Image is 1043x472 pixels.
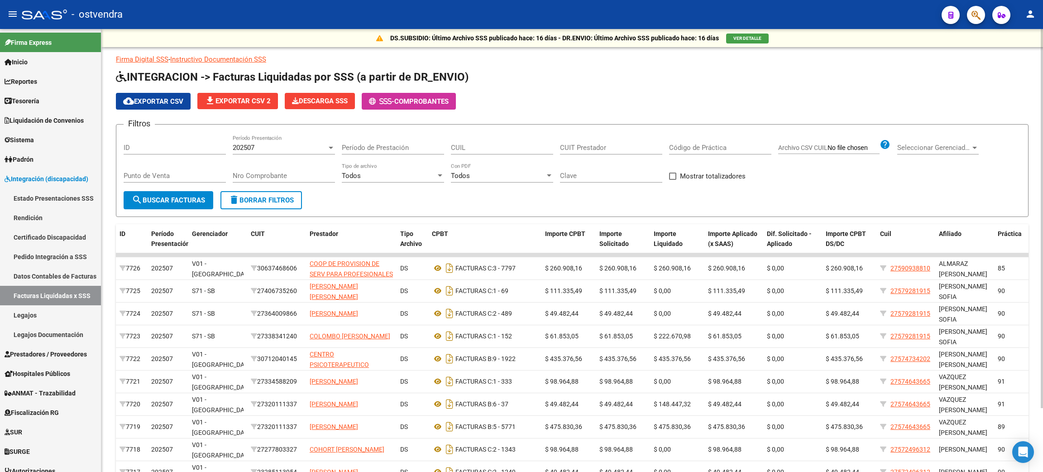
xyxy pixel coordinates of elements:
[826,355,863,362] span: $ 435.376,56
[120,444,144,455] div: 7718
[229,196,294,204] span: Borrar Filtros
[545,378,579,385] span: $ 98.964,88
[708,355,745,362] span: $ 435.376,56
[251,376,302,387] div: 27334588209
[251,444,302,455] div: 27277803327
[545,423,582,430] span: $ 475.830,36
[192,373,253,391] span: V01 - [GEOGRAPHIC_DATA]
[5,154,33,164] span: Padrón
[192,310,215,317] span: S71 - SB
[444,306,455,321] i: Descargar documento
[708,332,742,340] span: $ 61.853,05
[654,400,691,408] span: $ 148.447,32
[72,5,123,24] span: - ostvendra
[890,378,930,385] span: 27574643665
[120,422,144,432] div: 7719
[444,397,455,411] i: Descargar documento
[767,332,784,340] span: $ 0,00
[455,400,493,408] span: FACTURAS B:
[880,230,891,237] span: Cuil
[362,93,456,110] button: -Comprobantes
[726,34,769,43] button: VER DETALLE
[251,422,302,432] div: 27320111337
[767,446,784,453] span: $ 0,00
[5,174,88,184] span: Integración (discapacidad)
[826,310,859,317] span: $ 49.482,44
[939,351,987,368] span: [PERSON_NAME] [PERSON_NAME]
[890,310,930,317] span: 27579281915
[116,54,1029,64] p: -
[123,96,134,106] mat-icon: cloud_download
[5,38,52,48] span: Firma Express
[5,369,70,379] span: Hospitales Públicos
[251,354,302,364] div: 30712040145
[292,97,348,105] span: Descarga SSS
[455,423,493,430] span: FACTURAS B:
[455,310,493,317] span: FACTURAS C:
[170,55,266,63] a: Instructivo Documentación SSS
[599,446,633,453] span: $ 98.964,88
[545,332,579,340] span: $ 61.853,05
[120,354,144,364] div: 7722
[998,287,1005,294] span: 90
[599,400,633,408] span: $ 49.482,44
[120,331,144,342] div: 7723
[444,442,455,457] i: Descargar documento
[251,263,302,274] div: 30637468606
[444,284,455,298] i: Descargar documento
[151,423,173,430] span: 202507
[708,378,742,385] span: $ 98.964,88
[897,144,971,152] span: Seleccionar Gerenciador
[432,306,538,321] div: 2 - 489
[767,287,784,294] span: $ 0,00
[192,351,253,368] span: V01 - [GEOGRAPHIC_DATA]
[939,260,987,278] span: ALMARAZ [PERSON_NAME]
[826,230,866,248] span: Importe CPBT DS/DC
[310,351,382,379] span: CENTRO PSICOTERAPEUTICO [GEOGRAPHIC_DATA] S.A
[545,355,582,362] span: $ 435.376,56
[120,399,144,409] div: 7720
[285,93,355,110] app-download-masive: Descarga masiva de comprobantes (adjuntos)
[890,400,930,408] span: 27574643665
[310,230,338,237] span: Prestador
[599,287,636,294] span: $ 111.335,49
[1025,9,1036,19] mat-icon: person
[828,144,880,152] input: Archivo CSV CUIL
[342,172,361,180] span: Todos
[432,419,538,434] div: 5 - 5771
[432,397,538,411] div: 6 - 37
[432,284,538,298] div: 1 - 69
[151,355,173,362] span: 202507
[767,355,784,362] span: $ 0,00
[192,332,215,340] span: S71 - SB
[394,97,449,106] span: Comprobantes
[654,287,671,294] span: $ 0,00
[132,196,205,204] span: Buscar Facturas
[545,400,579,408] span: $ 49.482,44
[5,135,34,145] span: Sistema
[124,117,155,130] h3: Filtros
[654,265,691,272] span: $ 260.908,16
[1012,441,1034,463] div: Open Intercom Messenger
[444,374,455,389] i: Descargar documento
[890,355,930,362] span: 27574734202
[205,97,271,105] span: Exportar CSV 2
[599,265,636,272] span: $ 260.908,16
[151,400,173,408] span: 202507
[220,191,302,209] button: Borrar Filtros
[310,378,358,385] span: [PERSON_NAME]
[890,265,930,272] span: 27590938810
[545,310,579,317] span: $ 49.482,44
[197,93,278,109] button: Exportar CSV 2
[151,287,173,294] span: 202507
[890,423,930,430] span: 27574643665
[455,265,493,272] span: FACTURAS C:
[444,352,455,366] i: Descargar documento
[192,230,228,237] span: Gerenciador
[251,308,302,319] div: 27364009866
[545,287,582,294] span: $ 111.335,49
[654,355,691,362] span: $ 435.376,56
[994,224,1026,264] datatable-header-cell: Práctica
[148,224,188,264] datatable-header-cell: Período Presentación
[654,310,671,317] span: $ 0,00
